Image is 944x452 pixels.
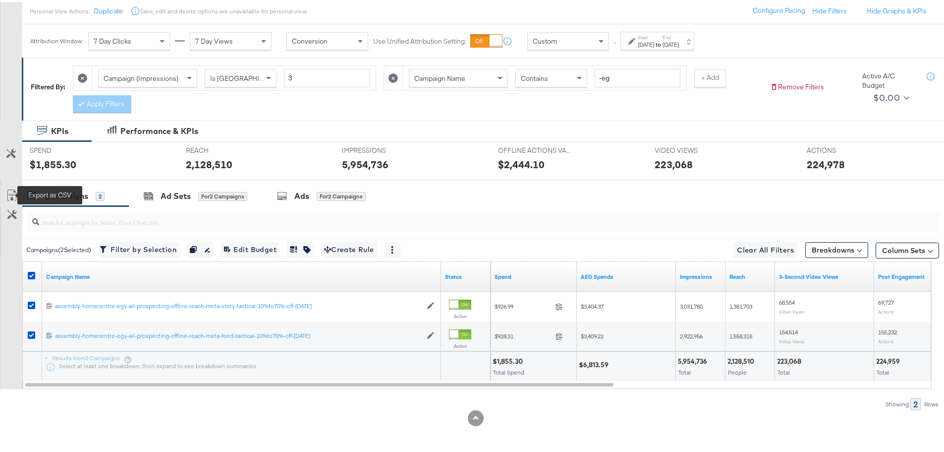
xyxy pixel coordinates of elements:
button: Hide Filters [812,4,847,14]
span: Campaign (Impressions) [104,72,178,81]
button: Duplicate [94,4,123,14]
button: Clear All Filters [733,240,798,256]
span: $3,404.37 [581,301,604,308]
span: Clear All Filters [737,242,794,255]
div: Attribution Window: [30,36,83,43]
span: Custom [533,35,557,44]
span: VIDEO VIEWS [655,144,729,153]
button: Remove Filters [770,80,824,90]
span: 1,381,703 [729,301,752,308]
div: for 2 Campaigns [317,190,366,199]
div: [DATE] [638,39,654,47]
div: Active A/C Budget [862,69,917,88]
span: ACTIONS [807,144,881,153]
sub: Actions [878,336,894,342]
strong: to [654,39,663,46]
div: 5,954,736 [678,355,710,364]
div: Campaigns ( 2 Selected) [26,244,91,253]
div: KPIs [51,124,68,135]
input: Search Campaigns by Name, ID or Objective [39,206,855,226]
div: 224,978 [807,155,845,170]
div: Ad Sets [161,189,191,200]
a: The number of times your video was viewed for 3 seconds or more. [779,271,870,279]
div: Performance & KPIs [120,124,198,135]
span: 154,514 [779,326,798,334]
a: The number of people your ad was served to. [729,271,771,279]
span: $928.31 [495,330,552,338]
div: assembly-homecentre-egy-all-prospecting-offline-reach-meta-story-tactical-10%to70%-off-[DATE] [55,300,422,308]
div: $6,813.59 [579,358,611,368]
div: $1,855.30 [30,155,76,170]
a: Your campaign name. [46,271,437,279]
span: Campaign Name [414,72,465,81]
span: REACH [186,144,260,153]
button: Hide Graphs & KPIs [867,4,927,14]
span: OFFLINE ACTIONS VALUE [498,144,572,153]
div: Showing: [885,399,910,406]
button: Edit Budget [221,240,279,256]
div: 2 [96,190,105,199]
label: Active [449,341,471,347]
span: Total [777,367,790,374]
span: 2,922,956 [680,330,703,338]
span: Total [877,367,889,374]
div: Filtered By: [31,80,65,90]
sub: Video Views [779,336,805,342]
span: 69,727 [878,297,894,304]
span: Edit Budget [224,242,277,254]
a: 3.6725 [581,271,672,279]
span: ↑ [610,39,619,43]
span: IMPRESSIONS [342,144,416,153]
sub: Actions [878,307,894,313]
label: End: [663,32,679,39]
div: $0.00 [873,88,900,103]
button: Create Rule [321,240,377,256]
div: Campaigns [45,189,88,200]
span: 1,558,318 [729,330,752,338]
div: 223,068 [655,155,693,170]
div: 224,959 [876,355,903,364]
span: 3,031,780 [680,301,703,308]
input: Enter a number [284,67,370,85]
button: $0.00 [869,88,911,104]
div: $1,855.30 [493,355,526,364]
sub: Video Views [779,307,805,313]
span: SPEND [30,144,104,153]
label: Start: [638,32,654,39]
div: Rows [924,399,939,406]
span: $926.99 [495,301,552,308]
span: 7 Day Views [195,35,233,44]
div: Save, edit and delete options are unavailable for personal view. [140,5,307,13]
input: Enter a search term [595,67,680,85]
span: Filter by Selection [102,242,176,254]
label: Active [449,311,471,318]
div: for 2 Campaigns [198,190,247,199]
span: Conversion [292,35,328,44]
button: Breakdowns [805,240,868,256]
span: 68,554 [779,297,795,304]
div: 2 [910,396,921,408]
a: Shows the current state of your Ad Campaign. [445,271,487,279]
span: Total Spend [493,367,524,374]
div: Ads [294,189,309,200]
div: 2,128,510 [186,155,232,170]
label: Use Unified Attribution Setting: [373,35,466,44]
span: Is [GEOGRAPHIC_DATA] [210,72,286,81]
span: People [728,367,747,374]
span: Contains [521,72,548,81]
span: 7 Day Clicks [94,35,131,44]
button: Filter by Selection [99,240,179,256]
div: 5,954,736 [342,155,389,170]
div: $2,444.10 [498,155,545,170]
span: Total [678,367,691,374]
div: 2,128,510 [727,355,757,364]
button: Column Sets [876,241,939,257]
span: Create Rule [324,242,374,254]
div: [DATE] [663,39,679,47]
span: $3,409.22 [581,330,604,338]
span: 155,232 [878,326,897,334]
div: 223,068 [777,355,804,364]
div: Personal View Actions: [30,5,90,13]
a: assembly-homecentre-egy-all-prospecting-offline-reach-meta-feed-tactical-10%to70%-off-[DATE] [55,330,422,338]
